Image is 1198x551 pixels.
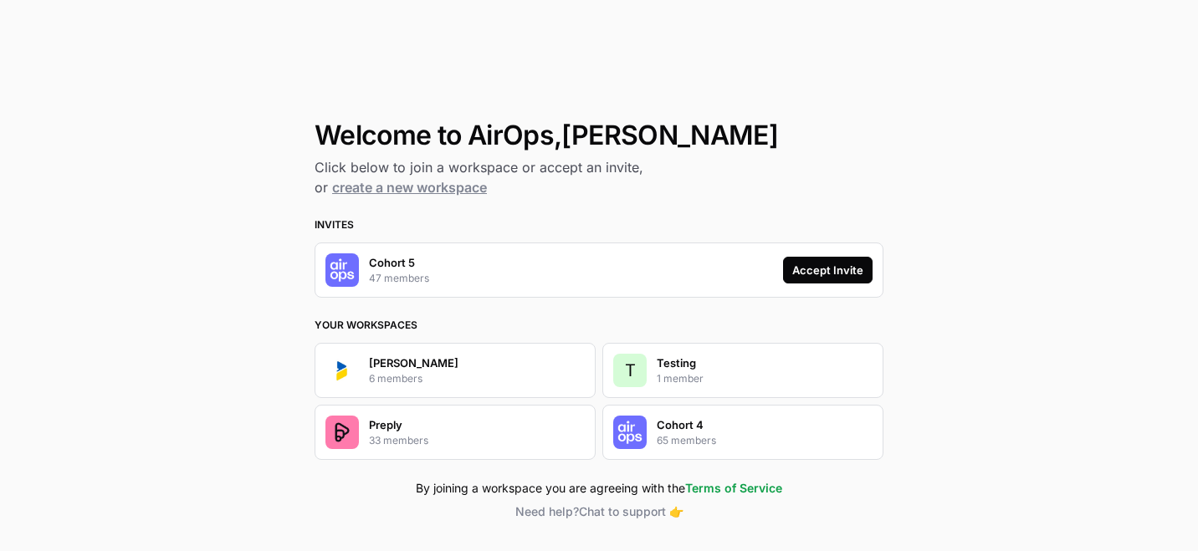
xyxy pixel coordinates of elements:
[315,217,883,232] h3: Invites
[325,416,359,449] img: Company Logo
[315,318,883,333] h3: Your Workspaces
[325,253,359,287] img: Company Logo
[325,354,359,387] img: Company Logo
[369,371,422,386] p: 6 members
[657,433,716,448] p: 65 members
[602,343,883,398] button: TTesting1 member
[657,355,696,371] p: Testing
[613,416,647,449] img: Company Logo
[315,503,883,520] button: Need help?Chat to support 👉
[315,157,883,197] h2: Click below to join a workspace or accept an invite, or
[792,262,863,278] div: Accept Invite
[579,504,683,518] span: Chat to support 👉
[369,254,415,271] p: Cohort 5
[332,179,487,196] a: create a new workspace
[783,257,873,283] button: Accept Invite
[369,271,429,286] p: 47 members
[369,355,458,371] p: [PERSON_NAME]
[369,416,402,433] p: Preply
[657,371,704,386] p: 1 member
[657,416,704,433] p: Cohort 4
[515,504,579,518] span: Need help?
[315,480,883,497] div: By joining a workspace you are agreeing with the
[315,343,596,398] button: Company Logo[PERSON_NAME]6 members
[315,120,883,151] h1: Welcome to AirOps, [PERSON_NAME]
[625,359,636,382] span: T
[369,433,428,448] p: 33 members
[315,405,596,460] button: Company LogoPreply33 members
[602,405,883,460] button: Company LogoCohort 465 members
[685,481,782,495] a: Terms of Service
